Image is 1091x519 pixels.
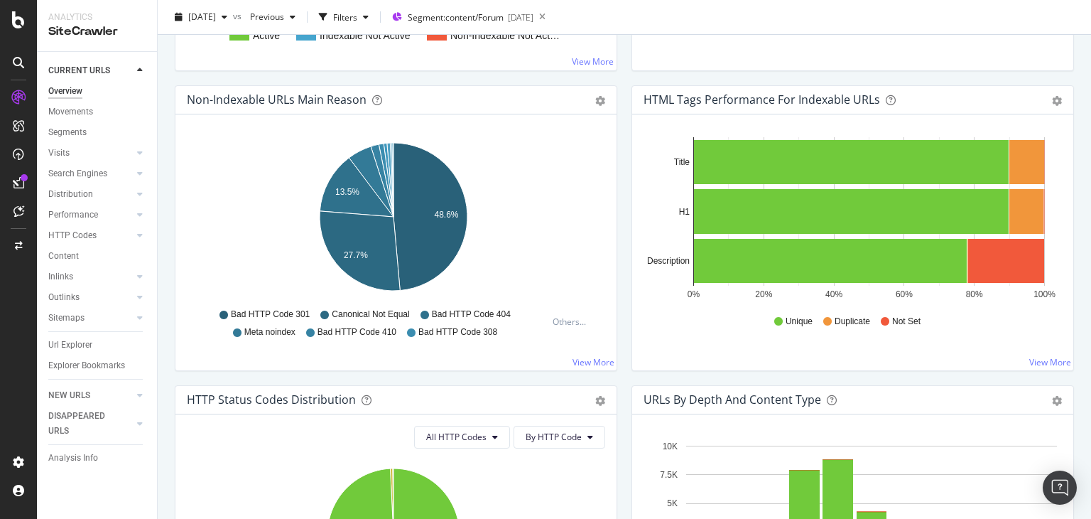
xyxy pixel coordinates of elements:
button: Filters [313,6,374,28]
a: Distribution [48,187,133,202]
a: Sitemaps [48,311,133,326]
span: Meta noindex [244,326,295,338]
text: 10K [663,442,678,451]
div: Inlinks [48,269,73,284]
text: 60% [896,289,913,299]
div: Url Explorer [48,338,92,353]
a: Search Engines [48,166,133,181]
text: 100% [1033,289,1055,299]
div: gear [595,396,605,406]
text: 0% [688,289,700,299]
a: Outlinks [48,290,133,305]
div: HTTP Status Codes Distribution [187,392,356,407]
div: gear [595,96,605,106]
div: Open Intercom Messenger [1043,471,1077,505]
a: CURRENT URLS [48,63,133,78]
div: NEW URLS [48,388,90,403]
a: DISAPPEARED URLS [48,409,133,439]
span: Previous [244,11,284,23]
div: Movements [48,105,93,119]
text: 40% [825,289,842,299]
span: Bad HTTP Code 301 [231,309,310,321]
text: 13.5% [335,187,359,197]
text: 48.6% [435,210,459,220]
div: URLs by Depth and Content Type [644,392,821,407]
span: Not Set [892,316,921,328]
a: Analysis Info [48,451,147,466]
div: HTTP Codes [48,228,97,243]
text: Indexable Not Active [320,30,411,41]
span: Bad HTTP Code 308 [418,326,497,338]
a: Overview [48,84,147,99]
svg: A chart. [644,137,1057,302]
a: View More [572,55,614,68]
text: 27.7% [344,250,368,260]
span: Bad HTTP Code 410 [317,326,396,338]
div: Explorer Bookmarks [48,358,125,373]
div: Segments [48,125,87,140]
text: H1 [679,207,690,217]
div: gear [1052,396,1062,406]
text: Description [647,256,690,266]
text: Title [674,157,690,167]
span: Bad HTTP Code 404 [432,309,511,321]
div: HTML Tags Performance for Indexable URLs [644,92,880,107]
a: Url Explorer [48,338,147,353]
a: Segments [48,125,147,140]
button: By HTTP Code [514,426,605,449]
a: Content [48,249,147,264]
a: NEW URLS [48,388,133,403]
a: Performance [48,208,133,223]
button: All HTTP Codes [414,426,510,449]
span: Unique [786,316,813,328]
span: By HTTP Code [526,431,582,443]
div: gear [1052,96,1062,106]
span: vs [233,9,244,21]
span: Segment: content/Forum [408,11,504,23]
text: Non-Indexable Not Act… [450,30,560,41]
a: View More [572,356,614,368]
div: CURRENT URLS [48,63,110,78]
div: Outlinks [48,290,80,305]
div: Non-Indexable URLs Main Reason [187,92,367,107]
span: All HTTP Codes [426,431,487,443]
div: Sitemaps [48,311,85,326]
a: Inlinks [48,269,133,284]
a: View More [1029,356,1071,368]
span: 2025 Sep. 1st [188,11,216,23]
button: Previous [244,6,301,28]
div: [DATE] [508,11,533,23]
span: Duplicate [835,316,870,328]
div: Content [48,249,79,264]
text: 7.5K [660,470,678,480]
text: 20% [755,289,772,299]
div: Visits [48,146,70,161]
div: Analytics [48,11,146,23]
text: 5K [667,498,678,508]
div: DISAPPEARED URLS [48,409,120,439]
a: Explorer Bookmarks [48,358,147,373]
button: [DATE] [169,6,233,28]
button: Segment:content/Forum[DATE] [386,6,533,28]
div: Others... [553,316,592,328]
div: Distribution [48,187,93,202]
text: Active [253,30,280,41]
div: Performance [48,208,98,223]
span: Canonical Not Equal [332,309,409,321]
a: Movements [48,105,147,119]
div: Analysis Info [48,451,98,466]
div: Overview [48,84,82,99]
svg: A chart. [187,137,600,302]
a: Visits [48,146,133,161]
div: Filters [333,11,357,23]
text: 80% [966,289,983,299]
a: HTTP Codes [48,228,133,243]
div: Search Engines [48,166,107,181]
div: SiteCrawler [48,23,146,40]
